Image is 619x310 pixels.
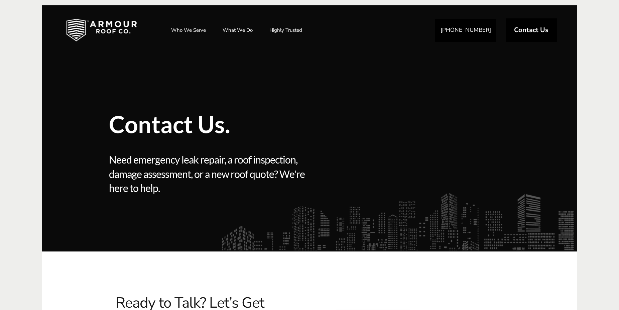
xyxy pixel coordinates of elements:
[55,13,148,47] img: Industrial and Commercial Roofing Company | Armour Roof Co.
[164,22,213,38] a: Who We Serve
[514,27,548,33] span: Contact Us
[109,112,406,136] span: Contact Us.
[216,22,259,38] a: What We Do
[263,22,309,38] a: Highly Trusted
[435,19,496,42] a: [PHONE_NUMBER]
[109,152,307,195] span: Need emergency leak repair, a roof inspection, damage assessment, or a new roof quote? We're here...
[506,18,557,42] a: Contact Us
